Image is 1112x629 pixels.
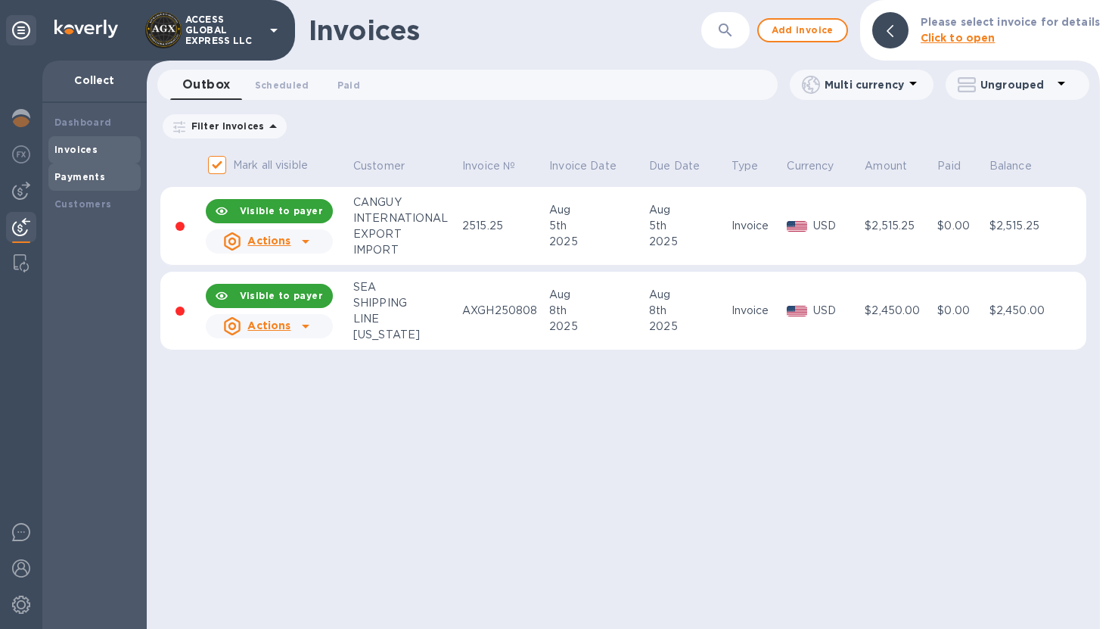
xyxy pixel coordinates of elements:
[649,158,700,174] p: Due Date
[937,158,961,174] p: Paid
[255,77,309,93] span: Scheduled
[462,303,545,319] div: AXGH250808
[54,20,118,38] img: Logo
[185,120,264,132] p: Filter Invoices
[309,14,420,46] h1: Invoices
[6,15,36,45] div: Unpin categories
[757,18,848,42] button: Add invoice
[649,234,726,250] div: 2025
[980,77,1052,92] p: Ungrouped
[937,218,984,234] div: $0.00
[54,171,105,182] b: Payments
[54,198,112,210] b: Customers
[353,295,458,311] div: SHIPPING
[353,279,458,295] div: SEA
[731,158,778,174] span: Type
[813,303,860,319] p: USD
[937,158,980,174] span: Paid
[247,319,290,332] u: Actions
[182,74,231,95] span: Outbox
[247,235,290,247] u: Actions
[353,311,458,327] div: LINE
[240,205,323,216] b: Visible to payer
[337,77,360,93] span: Paid
[353,327,458,343] div: [US_STATE]
[937,303,984,319] div: $0.00
[353,158,424,174] span: Customer
[54,117,112,128] b: Dashboard
[240,290,323,301] b: Visible to payer
[353,158,405,174] p: Customer
[989,303,1058,319] div: $2,450.00
[649,287,726,303] div: Aug
[649,319,726,335] div: 2025
[353,226,458,242] div: EXPORT
[549,234,645,250] div: 2025
[825,77,904,92] p: Multi currency
[787,158,834,174] p: Currency
[54,73,135,88] p: Collect
[787,158,853,174] span: Currency
[353,210,458,226] div: INTERNATIONAL
[989,158,1032,174] p: Balance
[233,157,308,173] p: Mark all visible
[185,14,261,46] p: ACCESS GLOBAL EXPRESS LLC
[731,158,759,174] p: Type
[549,287,645,303] div: Aug
[649,303,726,319] div: 8th
[549,319,645,335] div: 2025
[12,145,30,163] img: Foreign exchange
[989,158,1051,174] span: Balance
[549,158,617,174] p: Invoice Date
[787,306,807,316] img: USD
[787,221,807,232] img: USD
[549,303,645,319] div: 8th
[353,242,458,258] div: IMPORT
[921,16,1100,28] b: Please select invoice for details
[921,32,996,44] b: Click to open
[731,218,783,234] div: Invoice
[989,218,1058,234] div: $2,515.25
[649,158,719,174] span: Due Date
[462,158,515,174] p: Invoice №
[549,218,645,234] div: 5th
[731,303,783,319] div: Invoice
[813,218,860,234] p: USD
[353,195,458,210] div: CANGUY
[549,158,636,174] span: Invoice Date
[865,158,927,174] span: Amount
[865,218,933,234] div: $2,515.25
[865,158,907,174] p: Amount
[771,21,834,39] span: Add invoice
[462,158,535,174] span: Invoice №
[865,303,933,319] div: $2,450.00
[649,218,726,234] div: 5th
[649,202,726,218] div: Aug
[54,144,98,155] b: Invoices
[549,202,645,218] div: Aug
[462,218,545,234] div: 2515.25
